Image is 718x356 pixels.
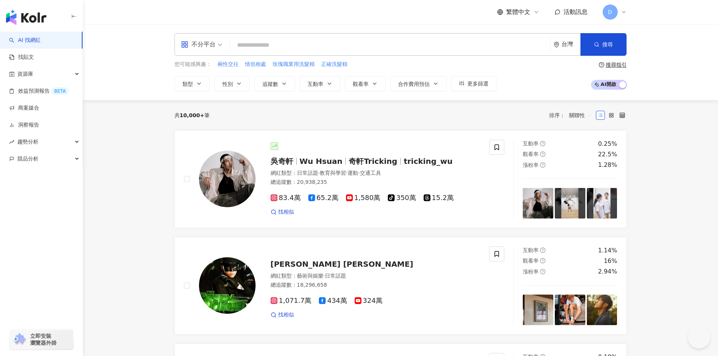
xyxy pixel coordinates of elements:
span: 觀看率 [523,151,539,157]
span: 搜尋 [602,41,613,47]
span: 434萬 [319,297,347,305]
span: 324萬 [355,297,383,305]
div: 台灣 [562,41,580,47]
span: · [323,273,325,279]
div: 1.14% [598,246,617,255]
span: · [318,170,320,176]
a: 效益預測報告BETA [9,87,69,95]
span: 1,580萬 [346,194,381,202]
a: KOL Avatar[PERSON_NAME] [PERSON_NAME]網紅類型：藝術與娛樂·日常話題總追蹤數：18,296,6581,071.7萬434萬324萬找相似互動率question... [175,237,627,335]
a: 找貼文 [9,53,34,61]
img: post-image [523,295,553,325]
span: question-circle [599,62,604,67]
span: 奇軒Tricking [349,157,397,166]
button: 性別 [214,76,250,91]
span: 互動率 [523,247,539,253]
span: 更多篩選 [467,81,488,87]
div: 16% [604,257,617,265]
span: 玫瑰職業用洗髮精 [273,61,315,68]
img: KOL Avatar [199,151,256,207]
span: 您可能感興趣： [175,61,211,68]
span: 情侶相處 [245,61,266,68]
button: 追蹤數 [254,76,295,91]
a: chrome extension立即安裝 瀏覽器外掛 [10,329,73,350]
span: 10,000+ [180,112,205,118]
span: · [346,170,348,176]
span: 兩性交往 [217,61,239,68]
span: · [358,170,360,176]
div: 22.5% [598,150,617,159]
span: question-circle [540,151,545,157]
span: 追蹤數 [262,81,278,87]
button: 觀看率 [345,76,386,91]
span: 吳奇軒 [271,157,293,166]
button: 情侶相處 [245,60,266,69]
div: 搜尋指引 [606,62,627,68]
span: question-circle [540,269,545,274]
span: environment [554,42,559,47]
button: 更多篩選 [451,76,496,91]
span: 350萬 [388,194,416,202]
span: 立即安裝 瀏覽器外掛 [30,333,57,346]
span: 觀看率 [353,81,369,87]
span: question-circle [540,248,545,253]
a: 洞察報告 [9,121,39,129]
div: 不分平台 [181,38,216,50]
span: 交通工具 [360,170,381,176]
span: 藝術與娛樂 [297,273,323,279]
span: 運動 [348,170,358,176]
span: D [608,8,612,16]
a: 商案媒合 [9,104,39,112]
span: 1,071.7萬 [271,297,312,305]
span: 性別 [222,81,233,87]
span: 83.4萬 [271,194,301,202]
div: 網紅類型 ： [271,272,481,280]
div: 總追蹤數 ： 20,938,235 [271,179,481,186]
a: searchAI 找網紅 [9,37,41,44]
span: question-circle [540,258,545,263]
div: 網紅類型 ： [271,170,481,177]
span: question-circle [540,162,545,168]
span: 繁體中文 [506,8,530,16]
button: 玫瑰職業用洗髮精 [272,60,315,69]
div: 排序： [549,109,596,121]
span: 找相似 [278,208,294,216]
a: 找相似 [271,311,294,319]
span: 漲粉率 [523,269,539,275]
div: 0.25% [598,140,617,148]
span: 觀看率 [523,258,539,264]
button: 合作費用預估 [390,76,447,91]
span: 互動率 [523,141,539,147]
a: 找相似 [271,208,294,216]
button: 類型 [175,76,210,91]
img: post-image [587,295,617,325]
iframe: Help Scout Beacon - Open [688,326,710,348]
span: 類型 [182,81,193,87]
span: tricking_wu [404,157,453,166]
span: appstore [181,41,188,48]
div: 共 筆 [175,112,210,118]
img: KOL Avatar [199,257,256,314]
img: post-image [555,295,585,325]
button: 搜尋 [580,33,626,56]
img: post-image [555,188,585,218]
span: 互動率 [308,81,323,87]
span: 漲粉率 [523,162,539,168]
div: 1.28% [598,161,617,169]
span: 正確洗髮精 [321,61,348,68]
span: 資源庫 [17,66,33,83]
a: KOL Avatar吳奇軒Wu Hsuan奇軒Trickingtricking_wu網紅類型：日常話題·教育與學習·運動·交通工具總追蹤數：20,938,23583.4萬65.2萬1,580萬3... [175,130,627,228]
span: 合作費用預估 [398,81,430,87]
span: Wu Hsuan [300,157,343,166]
span: [PERSON_NAME] [PERSON_NAME] [271,260,413,269]
span: 日常話題 [297,170,318,176]
div: 2.94% [598,267,617,276]
span: 65.2萬 [308,194,338,202]
span: 趨勢分析 [17,133,38,150]
img: chrome extension [12,333,27,345]
span: 15.2萬 [424,194,454,202]
span: 找相似 [278,311,294,319]
span: 教育與學習 [320,170,346,176]
span: 關聯性 [569,109,592,121]
span: 日常話題 [325,273,346,279]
